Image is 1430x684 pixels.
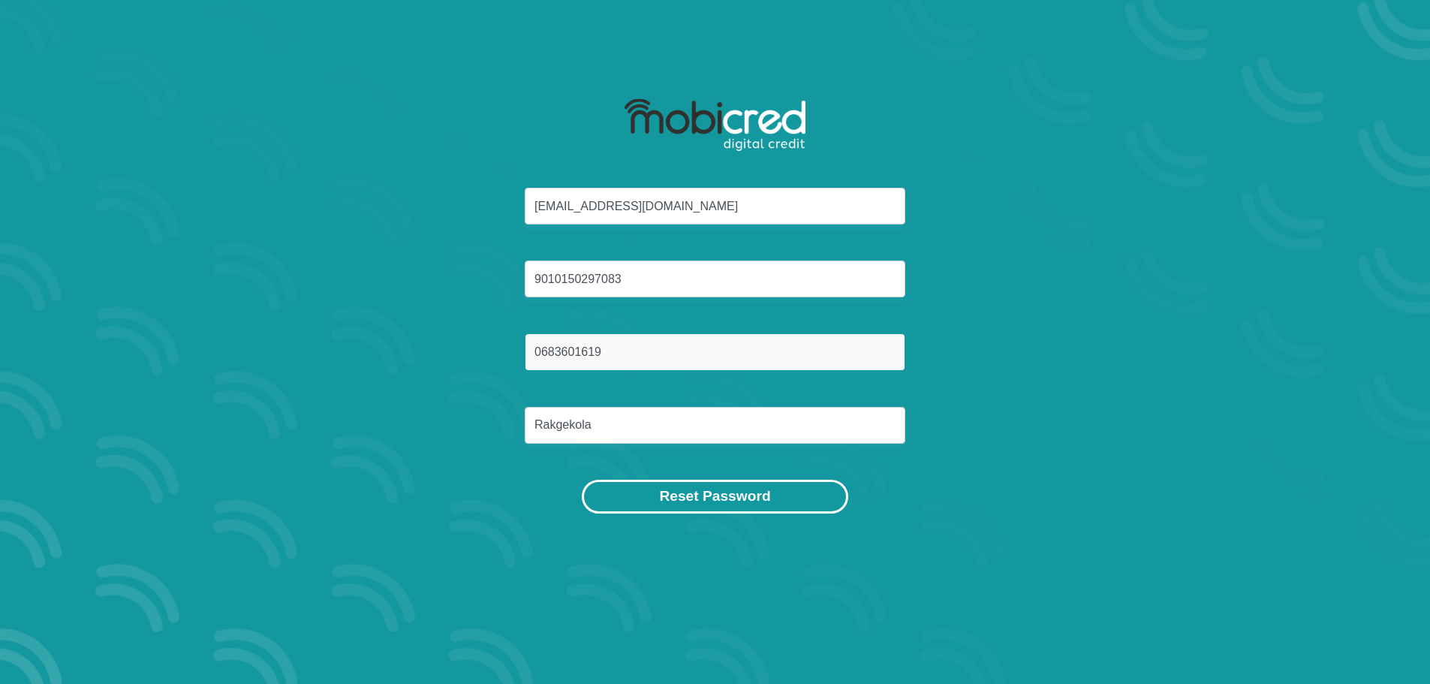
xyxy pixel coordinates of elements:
input: Cellphone Number [525,333,905,370]
button: Reset Password [582,480,847,514]
input: ID Number [525,261,905,297]
input: Surname [525,407,905,444]
input: Email [525,188,905,224]
img: mobicred logo [625,99,805,152]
